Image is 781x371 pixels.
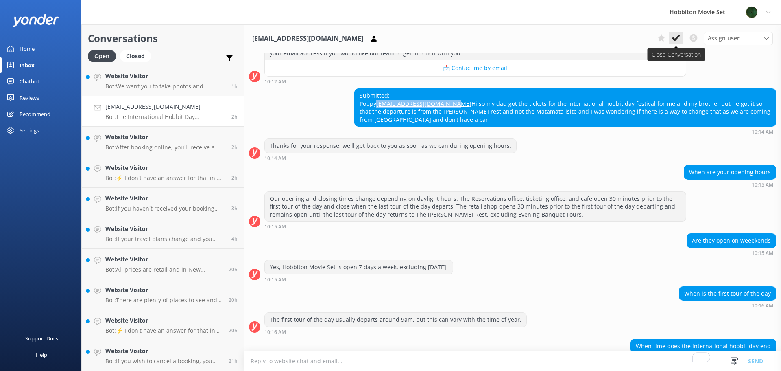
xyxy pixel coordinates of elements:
[12,14,59,27] img: yonder-white-logo.png
[20,122,39,138] div: Settings
[20,41,35,57] div: Home
[704,32,773,45] div: Assign User
[631,339,776,353] div: When time does the international hobbit day end
[88,50,116,62] div: Open
[20,73,39,90] div: Chatbot
[105,255,223,264] h4: Website Visitor
[105,266,223,273] p: Bot: All prices are retail and in New Zealand Dollars (NZD) - GST inclusive.
[36,347,47,363] div: Help
[231,83,238,90] span: Sep 20 2025 10:41am (UTC +12:00) Pacific/Auckland
[105,194,225,203] h4: Website Visitor
[679,287,776,301] div: When is the first tour of the day
[231,235,238,242] span: Sep 20 2025 08:31am (UTC +12:00) Pacific/Auckland
[265,139,516,153] div: Thanks for your response, we'll get back to you as soon as we can during opening hours.
[20,57,35,73] div: Inbox
[105,133,225,142] h4: Website Visitor
[376,100,471,108] a: [EMAIL_ADDRESS][DOMAIN_NAME]
[105,72,225,81] h4: Website Visitor
[105,224,225,233] h4: Website Visitor
[252,33,363,44] h3: [EMAIL_ADDRESS][DOMAIN_NAME]
[684,165,776,179] div: When are your opening hours
[264,224,286,229] strong: 10:15 AM
[82,279,244,310] a: Website VisitorBot:There are plenty of places to see and experience in the local areas. For more ...
[229,327,238,334] span: Sep 19 2025 03:52pm (UTC +12:00) Pacific/Auckland
[82,188,244,218] a: Website VisitorBot:If you haven't received your booking confirmation email, please check your Jun...
[687,250,776,256] div: Sep 20 2025 10:15am (UTC +12:00) Pacific/Auckland
[231,205,238,212] span: Sep 20 2025 08:42am (UTC +12:00) Pacific/Auckland
[82,340,244,371] a: Website VisitorBot:If you wish to cancel a booking, you can contact our reservations team via pho...
[265,192,686,222] div: Our opening and closing times change depending on daylight hours. The Reservations office, ticket...
[752,303,773,308] strong: 10:16 AM
[264,224,686,229] div: Sep 20 2025 10:15am (UTC +12:00) Pacific/Auckland
[88,51,120,60] a: Open
[264,277,453,282] div: Sep 20 2025 10:15am (UTC +12:00) Pacific/Auckland
[264,277,286,282] strong: 10:15 AM
[265,60,686,76] button: 📩 Contact me by email
[20,90,39,106] div: Reviews
[82,218,244,249] a: Website VisitorBot:If your travel plans change and you need to amend your booking, please contact...
[265,260,453,274] div: Yes, Hobbiton Movie Set is open 7 days a week, excluding [DATE].
[265,313,526,327] div: The first tour of the day usually departs around 9am, but this can vary with the time of year.
[105,358,223,365] p: Bot: If you wish to cancel a booking, you can contact our reservations team via phone at [PHONE_N...
[231,144,238,151] span: Sep 20 2025 10:01am (UTC +12:00) Pacific/Auckland
[231,174,238,181] span: Sep 20 2025 09:55am (UTC +12:00) Pacific/Auckland
[120,50,151,62] div: Closed
[687,234,776,248] div: Are they open on weeekends
[355,89,776,126] div: Submitted: Poppy Hi so my dad got the tickets for the international hobbit day festival for me an...
[82,66,244,96] a: Website VisitorBot:We want you to take photos and capture precious memories to remember your tour...
[264,156,286,161] strong: 10:14 AM
[229,296,238,303] span: Sep 19 2025 04:03pm (UTC +12:00) Pacific/Auckland
[120,51,155,60] a: Closed
[264,79,286,84] strong: 10:12 AM
[105,113,225,121] p: Bot: The International Hobbit Day experience is 5.5 hours long from The Shire's Rest and 6.5 hour...
[105,285,223,294] h4: Website Visitor
[679,303,776,308] div: Sep 20 2025 10:16am (UTC +12:00) Pacific/Auckland
[105,316,223,325] h4: Website Visitor
[105,235,225,243] p: Bot: If your travel plans change and you need to amend your booking, please contact our team at [...
[684,182,776,187] div: Sep 20 2025 10:15am (UTC +12:00) Pacific/Auckland
[231,113,238,120] span: Sep 20 2025 10:30am (UTC +12:00) Pacific/Auckland
[264,79,686,84] div: Sep 20 2025 10:12am (UTC +12:00) Pacific/Auckland
[88,31,238,46] h2: Conversations
[354,129,776,134] div: Sep 20 2025 10:14am (UTC +12:00) Pacific/Auckland
[82,157,244,188] a: Website VisitorBot:⚡ I don't have an answer for that in my knowledge base. Please try and rephras...
[752,251,773,256] strong: 10:15 AM
[105,327,223,334] p: Bot: ⚡ I don't have an answer for that in my knowledge base. Please try and rephrase your questio...
[752,130,773,134] strong: 10:14 AM
[264,155,517,161] div: Sep 20 2025 10:14am (UTC +12:00) Pacific/Auckland
[82,310,244,340] a: Website VisitorBot:⚡ I don't have an answer for that in my knowledge base. Please try and rephras...
[105,102,225,111] h4: [EMAIL_ADDRESS][DOMAIN_NAME]
[752,182,773,187] strong: 10:15 AM
[746,6,758,18] img: 34-1625720359.png
[105,163,225,172] h4: Website Visitor
[708,34,740,43] span: Assign user
[264,330,286,335] strong: 10:16 AM
[82,96,244,127] a: [EMAIL_ADDRESS][DOMAIN_NAME]Bot:The International Hobbit Day experience is 5.5 hours long from Th...
[82,127,244,157] a: Website VisitorBot:After booking online, you'll receive a confirmation email. Read it carefully a...
[244,351,781,371] textarea: To enrich screen reader interactions, please activate Accessibility in Grammarly extension settings
[105,83,225,90] p: Bot: We want you to take photos and capture precious memories to remember your tour with us. For ...
[20,106,50,122] div: Recommend
[105,144,225,151] p: Bot: After booking online, you'll receive a confirmation email. Read it carefully and arrive at t...
[105,205,225,212] p: Bot: If you haven't received your booking confirmation email, please check your Junk Mail folder,...
[105,347,223,356] h4: Website Visitor
[82,249,244,279] a: Website VisitorBot:All prices are retail and in New Zealand Dollars (NZD) - GST inclusive.20h
[229,358,238,364] span: Sep 19 2025 02:57pm (UTC +12:00) Pacific/Auckland
[229,266,238,273] span: Sep 19 2025 04:27pm (UTC +12:00) Pacific/Auckland
[25,330,58,347] div: Support Docs
[105,296,223,304] p: Bot: There are plenty of places to see and experience in the local areas. For more information, v...
[105,174,225,182] p: Bot: ⚡ I don't have an answer for that in my knowledge base. Please try and rephrase your questio...
[264,329,527,335] div: Sep 20 2025 10:16am (UTC +12:00) Pacific/Auckland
